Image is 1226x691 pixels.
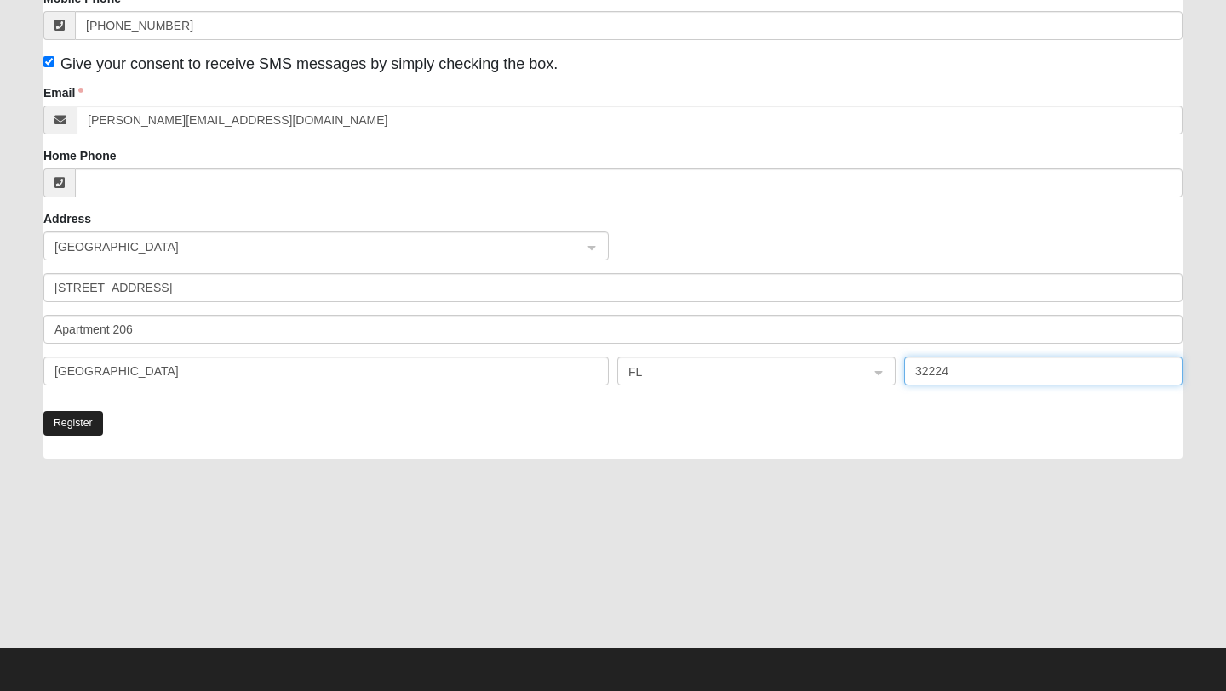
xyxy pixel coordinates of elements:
button: Register [43,411,103,436]
label: Home Phone [43,147,117,164]
label: Address [43,210,91,227]
input: City [43,357,609,385]
input: Address Line 1 [43,273,1183,302]
input: Give your consent to receive SMS messages by simply checking the box. [43,56,54,67]
span: FL [628,363,854,381]
span: Give your consent to receive SMS messages by simply checking the box. [60,55,558,72]
input: Zip [904,357,1183,385]
input: Address Line 2 [43,315,1183,344]
label: Email [43,84,83,101]
span: United States [54,237,567,256]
